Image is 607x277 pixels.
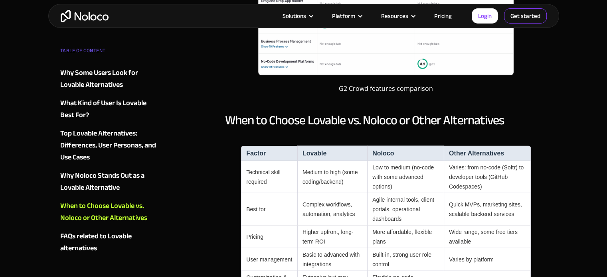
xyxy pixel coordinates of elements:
td: Built-in, strong user role control [367,248,444,271]
td: User management [241,248,297,271]
div: Solutions [283,11,306,21]
td: More affordable, flexible plans [367,226,444,248]
a: Get started [504,8,547,24]
td: Agile internal tools, client portals, operational dashboards [367,193,444,226]
th: Noloco [367,146,444,161]
div: TABLE OF CONTENT [60,45,157,61]
td: Best for [241,193,297,226]
td: Complex workflows, automation, analytics [297,193,367,226]
a: home [61,10,109,22]
td: Varies by platform [444,248,531,271]
td: Quick MVPs, marketing sites, scalable backend services [444,193,531,226]
td: Technical skill required [241,161,297,193]
a: When to Choose Lovable vs. Noloco or Other Alternatives [60,200,157,224]
a: Why Noloco Stands Out as a Lovable Alternative [60,170,157,194]
div: Resources [371,11,424,21]
td: Basic to advanced with integrations [297,248,367,271]
a: Why Some Users Look for Lovable Alternatives [60,67,157,91]
th: Other Alternatives [444,146,531,161]
th: Factor [241,146,297,161]
td: Pricing [241,226,297,248]
h2: When to Choose Lovable vs. Noloco or Other Alternatives [225,112,547,128]
a: Pricing [424,11,462,21]
a: What Kind of User Is Lovable Best For? [60,97,157,121]
div: Solutions [273,11,322,21]
a: Login [472,8,498,24]
a: Top Lovable Alternatives: Differences, User Personas, and Use Cases‍ [60,128,157,163]
td: Higher upfront, long-term ROI [297,226,367,248]
td: Medium to high (some coding/backend) [297,161,367,193]
div: Resources [381,11,408,21]
figcaption: G2 Crowd features comparison [258,84,514,93]
th: Lovable [297,146,367,161]
div: Platform [332,11,355,21]
td: Low to medium (no-code with some advanced options) [367,161,444,193]
div: Platform [322,11,371,21]
td: Varies: from no-code (Softr) to developer tools (GitHub Codespaces) [444,161,531,193]
a: FAQs related to Lovable alternatives [60,230,157,254]
td: Wide range, some free tiers available [444,226,531,248]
